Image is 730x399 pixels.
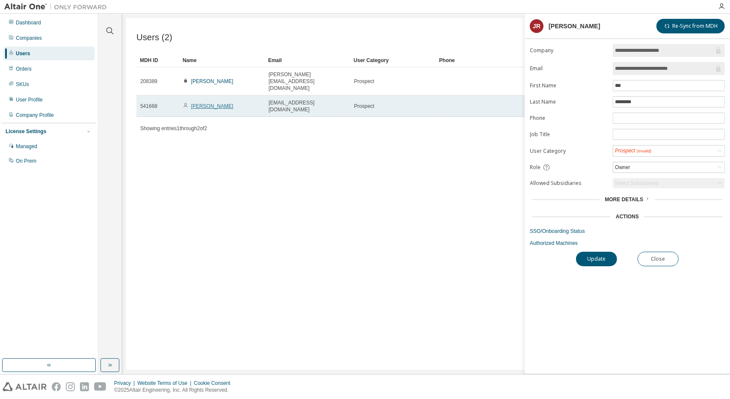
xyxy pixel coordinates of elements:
[191,103,233,109] a: [PERSON_NAME]
[191,78,233,84] a: [PERSON_NAME]
[530,131,608,138] label: Job Title
[4,3,111,11] img: Altair One
[114,387,236,394] p: © 2025 Altair Engineering, Inc. All Rights Reserved.
[530,65,608,72] label: Email
[269,71,346,92] span: [PERSON_NAME][EMAIL_ADDRESS][DOMAIN_NAME]
[140,103,157,110] span: 541668
[530,148,608,155] label: User Category
[80,382,89,391] img: linkedin.svg
[354,103,374,110] span: Prospect
[16,19,41,26] div: Dashboard
[613,162,724,173] div: Owner
[16,143,37,150] div: Managed
[16,158,36,164] div: On Prem
[16,81,29,88] div: SKUs
[140,54,176,67] div: MDH ID
[3,382,47,391] img: altair_logo.svg
[269,99,346,113] span: [EMAIL_ADDRESS][DOMAIN_NAME]
[530,164,541,171] span: Role
[354,78,374,85] span: Prospect
[530,19,544,33] div: JR
[194,380,235,387] div: Cookie Consent
[614,163,631,172] div: Owner
[268,54,347,67] div: Email
[549,23,600,30] div: [PERSON_NAME]
[576,252,617,266] button: Update
[656,19,725,33] button: Re-Sync from MDH
[637,149,651,153] span: (Invalid)
[354,54,432,67] div: User Category
[530,47,608,54] label: Company
[530,82,608,89] label: First Name
[6,128,46,135] div: License Settings
[140,78,157,85] span: 208389
[136,33,172,42] span: Users (2)
[530,180,608,187] label: Allowed Subsidiaries
[140,125,207,131] span: Showing entries 1 through 2 of 2
[530,98,608,105] label: Last Name
[16,96,43,103] div: User Profile
[52,382,61,391] img: facebook.svg
[16,35,42,42] div: Companies
[530,115,608,122] label: Phone
[183,54,261,67] div: Name
[613,178,725,188] div: Select Subsidiaries
[613,146,724,156] div: Prospect (Invalid)
[94,382,106,391] img: youtube.svg
[638,252,679,266] button: Close
[439,54,518,67] div: Phone
[616,213,639,220] div: Actions
[16,112,54,119] div: Company Profile
[114,380,137,387] div: Privacy
[530,228,725,235] a: SSO/Onboarding Status
[530,240,725,247] a: Authorized Machines
[615,147,651,155] div: Prospect
[615,180,658,187] div: Select Subsidiaries
[66,382,75,391] img: instagram.svg
[137,380,194,387] div: Website Terms of Use
[605,197,643,202] span: More Details
[16,66,32,72] div: Orders
[16,50,30,57] div: Users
